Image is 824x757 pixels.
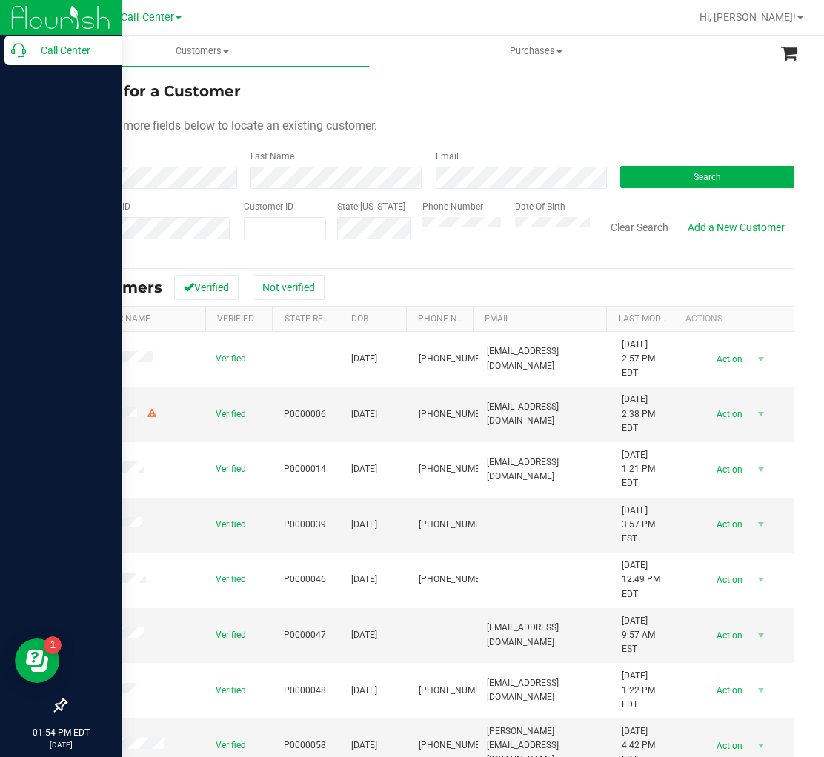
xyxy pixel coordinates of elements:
span: [DATE] 12:49 PM EDT [622,558,671,601]
span: [DATE] 9:57 AM EST [622,614,671,657]
span: Use one or more fields below to locate an existing customer. [65,119,377,133]
a: Phone Number [418,313,486,324]
span: select [752,680,771,701]
span: Verified [216,738,246,753]
span: Action [704,349,752,370]
button: Verified [174,275,239,300]
span: [EMAIL_ADDRESS][DOMAIN_NAME] [487,344,605,373]
span: [PHONE_NUMBER] [419,462,493,476]
a: Add a New Customer [678,215,794,240]
label: Date Of Birth [515,200,565,213]
span: [DATE] [351,738,377,753]
span: P0000046 [284,573,326,587]
a: Verified [217,313,254,324]
iframe: Resource center [15,638,59,683]
span: Verified [216,407,246,421]
span: P0000048 [284,684,326,698]
span: Action [704,459,752,480]
span: [DATE] [351,628,377,642]
span: Verified [216,573,246,587]
div: Actions [685,313,780,324]
label: Customer ID [244,200,293,213]
span: [PHONE_NUMBER] [419,407,493,421]
span: P0000039 [284,518,326,532]
span: Purchases [370,44,702,58]
span: select [752,349,771,370]
span: P0000006 [284,407,326,421]
span: Action [704,514,752,535]
a: Purchases [369,36,702,67]
button: Search [620,166,794,188]
span: Call Center [121,11,174,24]
span: Verified [216,684,246,698]
span: [DATE] 1:22 PM EDT [622,669,671,712]
span: [DATE] [351,462,377,476]
span: Action [704,625,752,646]
span: [DATE] [351,352,377,366]
span: [DATE] [351,518,377,532]
a: DOB [351,313,368,324]
span: [PHONE_NUMBER] [419,738,493,753]
span: Verified [216,462,246,476]
span: Search for a Customer [65,82,241,100]
a: State Registry Id [285,313,362,324]
label: State [US_STATE] [337,200,405,213]
span: P0000014 [284,462,326,476]
p: Call Center [26,41,115,59]
span: [EMAIL_ADDRESS][DOMAIN_NAME] [487,400,605,428]
span: Customers [36,44,369,58]
span: select [752,570,771,590]
span: [PHONE_NUMBER] [419,684,493,698]
button: Clear Search [601,215,678,240]
label: Email [436,150,459,163]
span: Hi, [PERSON_NAME]! [700,11,796,23]
span: select [752,736,771,756]
span: [DATE] [351,407,377,421]
span: Verified [216,352,246,366]
span: P0000058 [284,738,326,753]
a: Email [485,313,510,324]
span: [DATE] 3:57 PM EST [622,504,671,547]
span: [EMAIL_ADDRESS][DOMAIN_NAME] [487,456,605,484]
span: select [752,459,771,480]
span: [EMAIL_ADDRESS][DOMAIN_NAME] [487,676,605,704]
span: Action [704,680,752,701]
span: P0000047 [284,628,326,642]
p: 01:54 PM EDT [7,726,115,739]
span: [DATE] [351,684,377,698]
span: select [752,514,771,535]
span: Verified [216,628,246,642]
span: select [752,404,771,424]
button: Not verified [253,275,325,300]
inline-svg: Call Center [11,43,26,58]
span: [DATE] 1:21 PM EDT [622,448,671,491]
iframe: Resource center unread badge [44,636,62,654]
span: [PHONE_NUMBER] [419,573,493,587]
span: Action [704,404,752,424]
span: Action [704,570,752,590]
label: Last Name [250,150,294,163]
span: [EMAIL_ADDRESS][DOMAIN_NAME] [487,621,605,649]
span: [DATE] 2:57 PM EDT [622,338,671,381]
span: Verified [216,518,246,532]
a: Last Modified [619,313,682,324]
div: Warning - Level 2 [145,407,159,421]
span: [PHONE_NUMBER] [419,518,493,532]
span: Search [694,172,721,182]
label: Phone Number [422,200,483,213]
span: [PHONE_NUMBER] [419,352,493,366]
span: [DATE] 2:38 PM EDT [622,393,671,436]
span: select [752,625,771,646]
span: Action [704,736,752,756]
p: [DATE] [7,739,115,750]
span: [DATE] [351,573,377,587]
a: Customers [36,36,369,67]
